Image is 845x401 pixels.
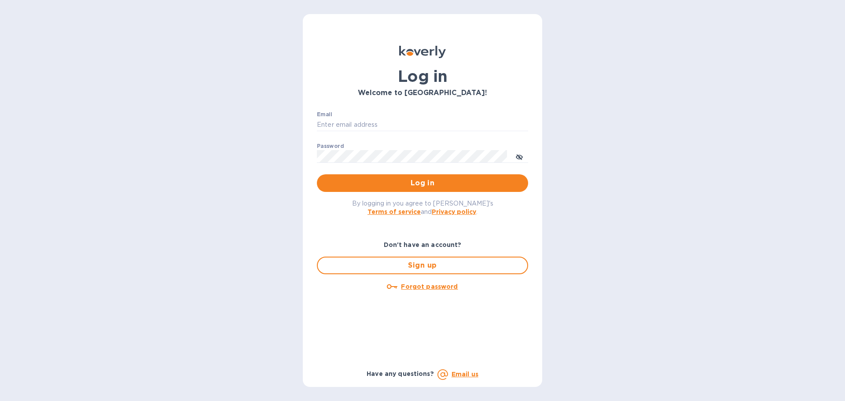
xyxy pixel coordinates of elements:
[317,89,528,97] h3: Welcome to [GEOGRAPHIC_DATA]!
[317,143,344,149] label: Password
[384,241,462,248] b: Don't have an account?
[432,208,476,215] a: Privacy policy
[317,257,528,274] button: Sign up
[317,118,528,132] input: Enter email address
[511,147,528,165] button: toggle password visibility
[325,260,520,271] span: Sign up
[367,370,434,377] b: Have any questions?
[452,371,478,378] a: Email us
[352,200,493,215] span: By logging in you agree to [PERSON_NAME]'s and .
[324,178,521,188] span: Log in
[317,112,332,117] label: Email
[401,283,458,290] u: Forgot password
[317,67,528,85] h1: Log in
[317,174,528,192] button: Log in
[367,208,421,215] a: Terms of service
[399,46,446,58] img: Koverly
